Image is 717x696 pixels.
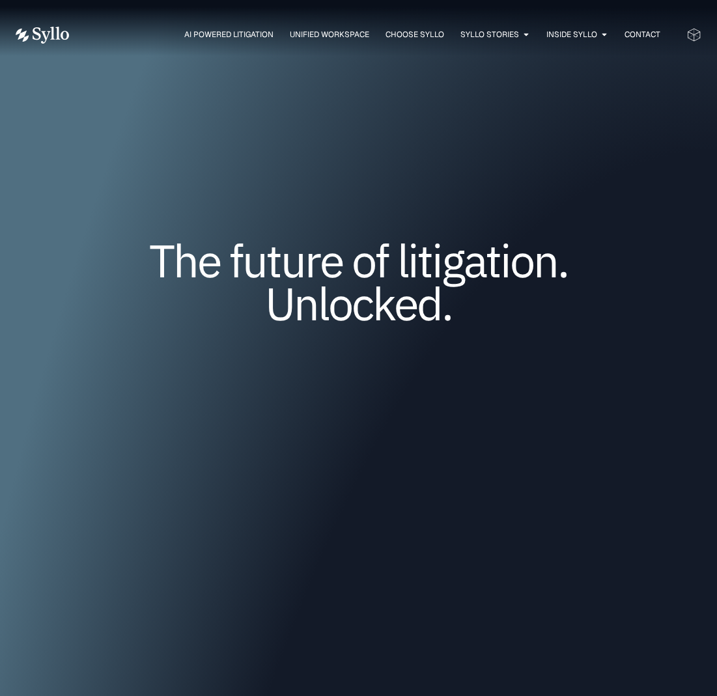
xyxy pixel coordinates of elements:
a: Contact [625,29,660,40]
a: Syllo Stories [460,29,519,40]
a: Unified Workspace [290,29,369,40]
div: Menu Toggle [95,29,660,41]
a: AI Powered Litigation [184,29,274,40]
a: Inside Syllo [546,29,597,40]
h1: The future of litigation. Unlocked. [94,239,623,325]
nav: Menu [95,29,660,41]
a: Choose Syllo [386,29,444,40]
img: Vector [16,27,69,44]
